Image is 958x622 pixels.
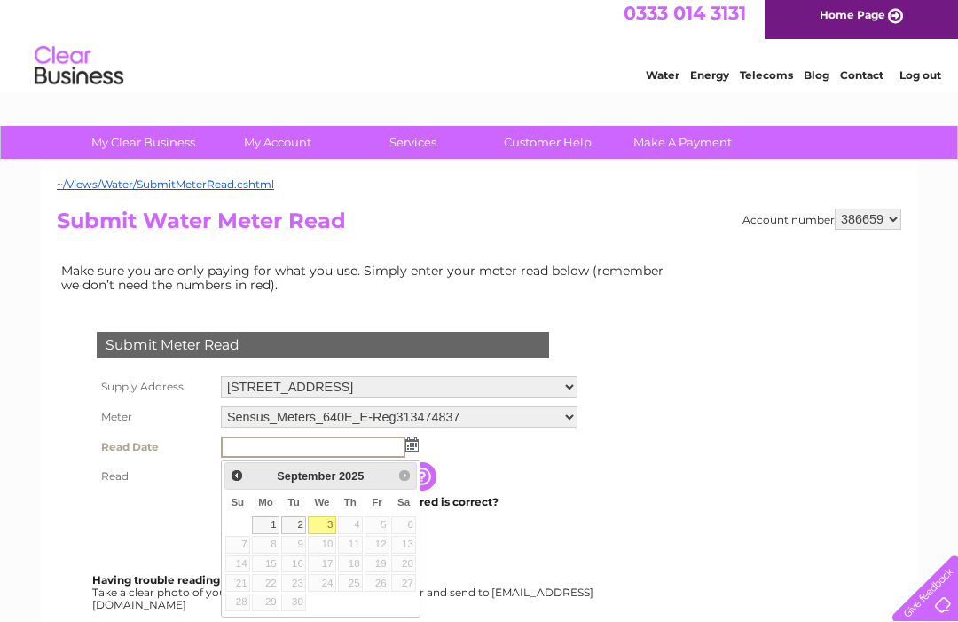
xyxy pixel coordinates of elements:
td: Are you sure the read you have entered is correct? [216,491,582,514]
th: Meter [92,402,216,432]
span: Prev [230,468,244,483]
span: Sunday [231,497,244,508]
a: ~/Views/Water/SubmitMeterRead.cshtml [57,177,274,191]
h2: Submit Water Meter Read [57,209,901,242]
b: Having trouble reading your meter? [92,573,291,587]
div: Clear Business is a trading name of Verastar Limited (registered in [GEOGRAPHIC_DATA] No. 3667643... [61,10,899,86]
a: Telecoms [740,75,793,89]
a: My Clear Business [70,126,216,159]
span: Saturday [397,497,410,508]
a: Services [340,126,486,159]
a: Log out [899,75,941,89]
input: Information [408,462,440,491]
span: Wednesday [314,497,329,508]
a: Blog [804,75,829,89]
a: 1 [252,516,279,534]
span: Tuesday [287,497,299,508]
th: Read [92,462,216,491]
a: Make A Payment [609,126,756,159]
a: 3 [308,516,336,534]
span: Friday [372,497,382,508]
a: Energy [690,75,729,89]
a: Contact [840,75,883,89]
a: My Account [205,126,351,159]
a: Customer Help [475,126,621,159]
span: 2025 [339,469,364,483]
th: Supply Address [92,372,216,402]
div: Submit Meter Read [97,332,549,358]
a: 0333 014 3131 [624,9,746,31]
img: ... [405,437,419,452]
span: September [277,469,335,483]
img: logo.png [34,46,124,100]
span: Thursday [344,497,357,508]
a: 2 [281,516,306,534]
td: Make sure you are only paying for what you use. Simply enter your meter read below (remember we d... [57,259,678,296]
a: Water [646,75,679,89]
span: Monday [258,497,273,508]
th: Read Date [92,432,216,462]
div: Take a clear photo of your readings, tell us which supply it's for and send to [EMAIL_ADDRESS][DO... [92,574,596,610]
div: Account number [742,209,901,230]
a: Prev [227,465,247,485]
